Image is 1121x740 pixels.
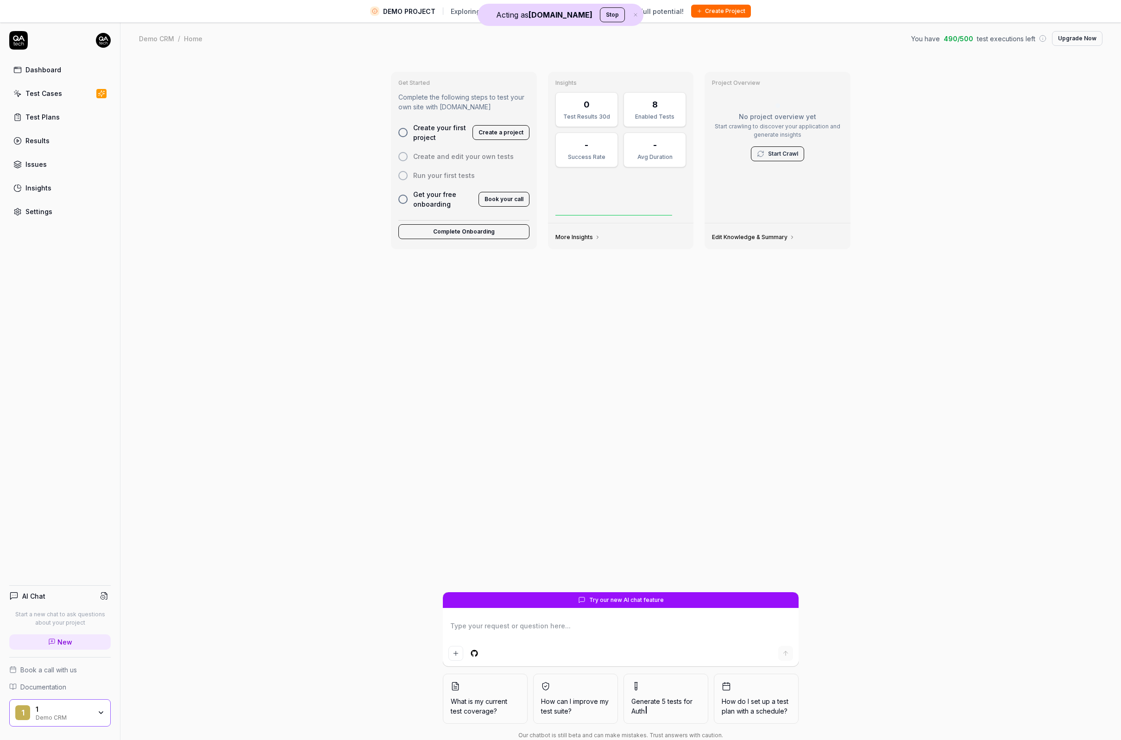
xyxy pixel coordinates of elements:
div: Settings [25,207,52,216]
div: 0 [584,98,590,111]
button: Generate 5 tests forAuth [623,674,708,724]
span: Documentation [20,682,66,692]
button: How can I improve my test suite? [533,674,618,724]
div: Demo CRM [139,34,174,43]
div: Success Rate [561,153,612,161]
a: Start Crawl [768,150,798,158]
h3: Project Overview [712,79,843,87]
img: 7ccf6c19-61ad-4a6c-8811-018b02a1b829.jpg [96,33,111,48]
a: Results [9,132,111,150]
div: Test Cases [25,89,62,98]
h3: Get Started [398,79,529,87]
h3: Insights [555,79,686,87]
span: Run your first tests [413,171,475,180]
a: New [9,634,111,650]
span: Exploring our features? Create your own project to unlock full potential! [451,6,684,16]
span: 1 [15,705,30,720]
span: What is my current test coverage? [451,696,520,716]
div: Dashboard [25,65,61,75]
button: Create Project [691,5,751,18]
p: Start a new chat to ask questions about your project [9,610,111,627]
p: No project overview yet [712,112,843,121]
div: Results [25,136,50,145]
div: Avg Duration [630,153,680,161]
span: How do I set up a test plan with a schedule? [722,696,791,716]
span: 490 / 500 [944,34,973,44]
a: Create a project [472,127,529,136]
a: Insights [9,179,111,197]
a: Issues [9,155,111,173]
button: Add attachment [448,646,463,661]
a: More Insights [555,234,600,241]
button: Complete Onboarding [398,224,529,239]
a: Book a call with us [9,665,111,675]
a: Documentation [9,682,111,692]
div: - [653,139,657,151]
div: Demo CRM [36,713,91,721]
span: You have [911,34,940,44]
button: What is my current test coverage? [443,674,528,724]
a: Test Plans [9,108,111,126]
button: 11Demo CRM [9,699,111,727]
div: Enabled Tests [630,113,680,121]
button: Create a project [472,125,529,140]
button: How do I set up a test plan with a schedule? [714,674,799,724]
p: Complete the following steps to test your own site with [DOMAIN_NAME] [398,92,529,112]
span: test executions left [977,34,1035,44]
div: Issues [25,159,47,169]
div: 8 [652,98,658,111]
h4: AI Chat [22,591,45,601]
span: Generate 5 tests for [631,696,700,716]
span: Get your free onboarding [413,190,473,209]
div: Home [184,34,202,43]
div: - [585,139,588,151]
div: Insights [25,183,51,193]
span: DEMO PROJECT [383,6,435,16]
button: Upgrade Now [1052,31,1102,46]
div: Our chatbot is still beta and can make mistakes. Trust answers with caution. [443,731,799,740]
div: Test Plans [25,112,60,122]
a: Edit Knowledge & Summary [712,234,795,241]
span: Try our new AI chat feature [589,596,664,604]
a: Dashboard [9,61,111,79]
button: Book your call [479,192,529,207]
span: How can I improve my test suite? [541,696,610,716]
div: Test Results 30d [561,113,612,121]
span: Create your first project [413,123,467,142]
a: Test Cases [9,84,111,102]
div: / [178,34,180,43]
span: Book a call with us [20,665,77,675]
a: Book your call [479,194,529,203]
a: Settings [9,202,111,221]
button: Stop [600,7,625,22]
span: New [57,637,72,647]
p: Start crawling to discover your application and generate insights [712,122,843,139]
span: Create and edit your own tests [413,152,514,161]
span: Auth [631,707,645,715]
div: 1 [36,705,91,714]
